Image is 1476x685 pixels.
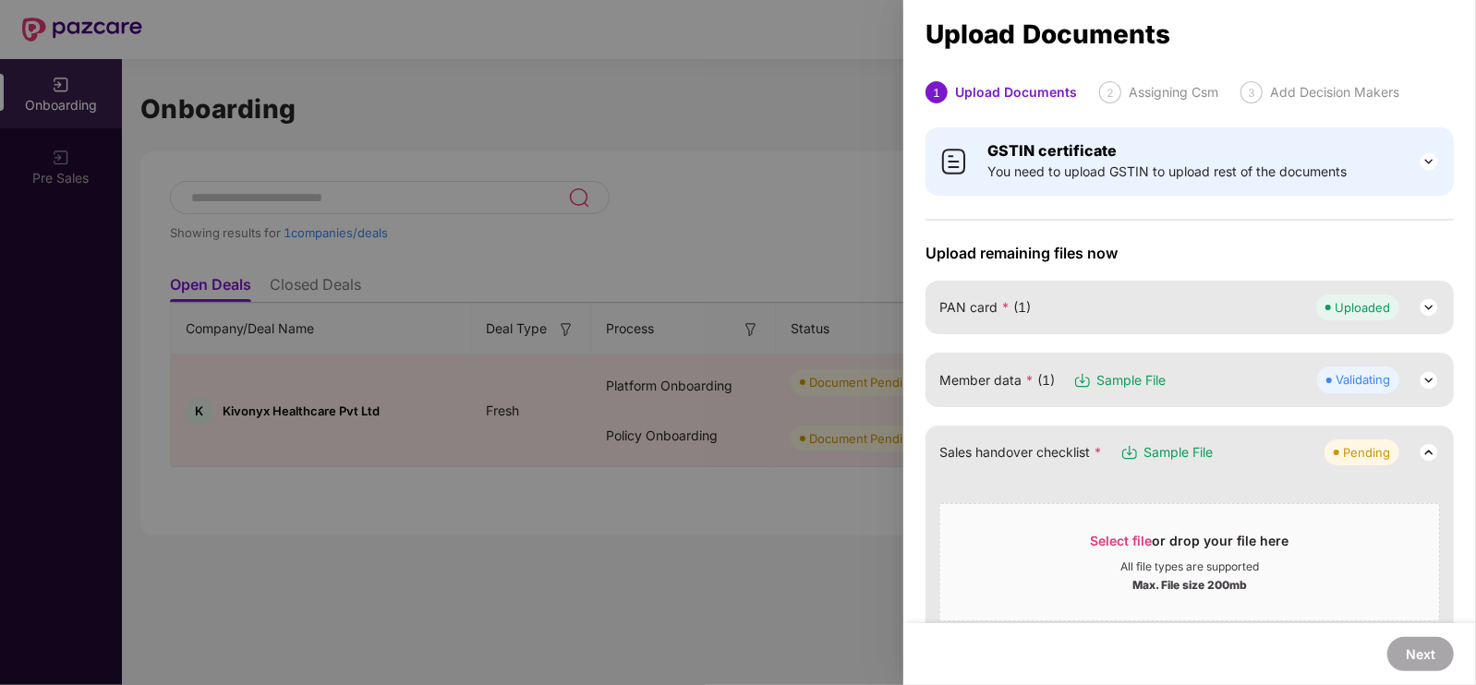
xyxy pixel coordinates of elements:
img: svg+xml;base64,PHN2ZyB3aWR0aD0iMjQiIGhlaWdodD0iMjQiIHZpZXdCb3g9IjAgMCAyNCAyNCIgZmlsbD0ibm9uZSIgeG... [1418,441,1440,463]
img: svg+xml;base64,PHN2ZyB3aWR0aD0iMTYiIGhlaWdodD0iMTciIHZpZXdCb3g9IjAgMCAxNiAxNyIgZmlsbD0ibm9uZSIgeG... [1120,443,1139,462]
img: svg+xml;base64,PHN2ZyB3aWR0aD0iMTYiIGhlaWdodD0iMTciIHZpZXdCb3g9IjAgMCAxNiAxNyIgZmlsbD0ibm9uZSIgeG... [1073,371,1092,390]
span: 3 [1248,86,1255,100]
div: Validating [1336,370,1390,389]
div: Assigning Csm [1129,81,1218,103]
div: Upload Documents [955,81,1077,103]
div: All file types are supported [1120,559,1259,574]
span: 1 [933,86,940,100]
img: svg+xml;base64,PHN2ZyB3aWR0aD0iMjQiIGhlaWdodD0iMjQiIHZpZXdCb3g9IjAgMCAyNCAyNCIgZmlsbD0ibm9uZSIgeG... [1418,150,1440,173]
span: Upload remaining files now [926,244,1454,262]
img: svg+xml;base64,PHN2ZyB4bWxucz0iaHR0cDovL3d3dy53My5vcmcvMjAwMC9zdmciIHdpZHRoPSI0MCIgaGVpZ2h0PSI0MC... [939,147,969,176]
div: Upload Documents [926,24,1454,44]
img: svg+xml;base64,PHN2ZyB3aWR0aD0iMjQiIGhlaWdodD0iMjQiIHZpZXdCb3g9IjAgMCAyNCAyNCIgZmlsbD0ibm9uZSIgeG... [1418,296,1440,318]
span: Sample File [1143,442,1213,463]
span: You need to upload GSTIN to upload rest of the documents [987,162,1347,182]
div: Pending [1343,443,1390,462]
div: Add Decision Makers [1270,81,1399,103]
div: or drop your file here [1091,532,1289,559]
button: Next [1387,637,1454,671]
span: Select file [1091,533,1153,548]
span: Select fileor drop your file hereAll file types are supportedMax. File size 200mb [940,518,1439,607]
div: Max. File size 200mb [1132,574,1247,593]
span: Sales handover checklist [939,442,1102,463]
span: 2 [1107,86,1114,100]
span: Sample File [1096,370,1166,391]
span: PAN card (1) [939,297,1031,318]
div: Uploaded [1335,298,1390,317]
span: Member data (1) [939,370,1055,391]
img: svg+xml;base64,PHN2ZyB3aWR0aD0iMjQiIGhlaWdodD0iMjQiIHZpZXdCb3g9IjAgMCAyNCAyNCIgZmlsbD0ibm9uZSIgeG... [1418,369,1440,391]
b: GSTIN certificate [987,141,1117,160]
